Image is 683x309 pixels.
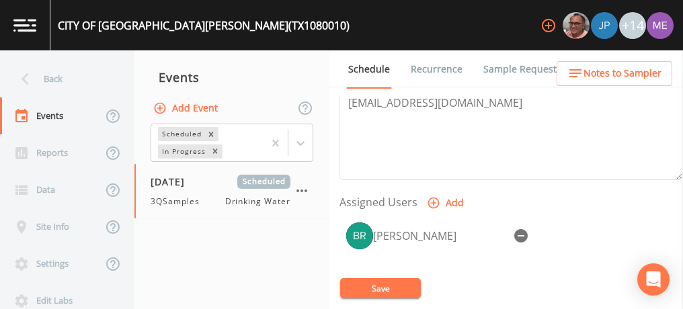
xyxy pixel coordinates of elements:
[346,88,378,126] a: Forms
[373,228,508,244] div: [PERSON_NAME]
[151,96,223,121] button: Add Event
[637,263,670,296] div: Open Intercom Messenger
[13,19,36,32] img: logo
[584,65,661,82] span: Notes to Sampler
[204,127,218,141] div: Remove Scheduled
[562,12,590,39] div: Mike Franklin
[158,127,204,141] div: Scheduled
[346,50,392,89] a: Schedule
[237,175,290,189] span: Scheduled
[134,164,329,219] a: [DATE]Scheduled3QSamplesDrinking Water
[580,50,637,88] a: COC Details
[158,144,208,159] div: In Progress
[340,278,421,298] button: Save
[346,222,373,249] img: 0223195823e73a332285ce26dfbf4dcf
[134,60,329,94] div: Events
[424,191,469,216] button: Add
[225,195,290,208] span: Drinking Water
[590,12,618,39] div: Joshua gere Paul
[58,17,350,34] div: CITY OF [GEOGRAPHIC_DATA][PERSON_NAME] (TX1080010)
[339,194,417,210] label: Assigned Users
[151,175,194,189] span: [DATE]
[208,144,223,159] div: Remove In Progress
[647,12,674,39] img: d4d65db7c401dd99d63b7ad86343d265
[563,12,590,39] img: e2d790fa78825a4bb76dcb6ab311d44c
[481,50,563,88] a: Sample Requests
[591,12,618,39] img: 41241ef155101aa6d92a04480b0d0000
[409,50,465,88] a: Recurrence
[151,195,208,208] span: 3QSamples
[557,61,672,86] button: Notes to Sampler
[619,12,646,39] div: +14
